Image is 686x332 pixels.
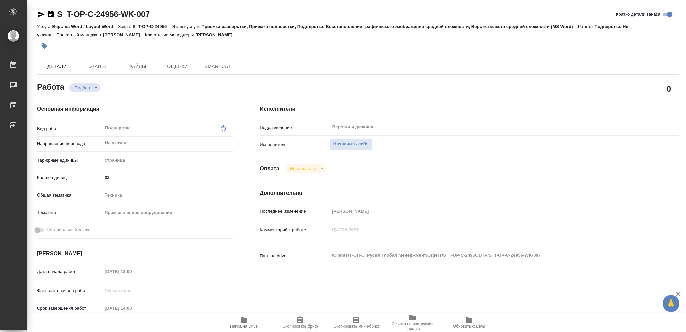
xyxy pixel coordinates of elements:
div: Промышленное оборудование [102,207,233,218]
span: Нотариальный заказ [47,227,89,233]
h2: Работа [37,80,64,92]
span: Папка на Drive [230,324,258,329]
p: Факт. дата начала работ [37,287,102,294]
button: Скопировать мини-бриф [328,313,385,332]
p: [PERSON_NAME] [195,32,237,37]
span: Скопировать мини-бриф [333,324,379,329]
div: Подбор [285,164,326,173]
p: Проектный менеджер [56,32,102,37]
p: Вид работ [37,125,102,132]
p: [PERSON_NAME] [103,32,145,37]
p: Работа [578,24,595,29]
input: Пустое поле [102,303,161,313]
button: Скопировать ссылку [47,10,55,18]
h4: [PERSON_NAME] [37,250,233,258]
p: Комментарий к работе [260,227,329,233]
span: Оценки [161,62,194,71]
h2: 0 [667,83,671,94]
span: Скопировать бриф [282,324,318,329]
input: Пустое поле [330,206,644,216]
p: Верстка Word / Layout Word [52,24,118,29]
h4: Исполнители [260,105,679,113]
button: Назначить себя [330,138,372,150]
a: S_T-OP-C-24956-WK-007 [57,10,150,19]
p: Общая тематика [37,192,102,199]
p: Кол-во единиц [37,174,102,181]
button: Подбор [73,85,92,91]
p: Путь на drive [260,253,329,259]
input: Пустое поле [102,267,161,276]
span: Файлы [121,62,153,71]
span: Детали [41,62,73,71]
p: Направление перевода [37,140,102,147]
p: Заказ: [118,24,133,29]
span: Кратко детали заказа [616,11,660,18]
span: SmartCat [202,62,234,71]
button: Скопировать бриф [272,313,328,332]
h4: Оплата [260,165,279,173]
button: Добавить тэг [37,39,52,53]
button: 🙏 [663,295,679,312]
div: Подбор [69,83,100,92]
p: Тематика [37,209,102,216]
div: Техника [102,189,233,201]
h4: Основная информация [37,105,233,113]
button: Скопировать ссылку для ЯМессенджера [37,10,45,18]
span: 🙏 [665,296,677,311]
button: Ссылка на инструкции верстки [385,313,441,332]
h4: Дополнительно [260,189,679,197]
p: Дата начала работ [37,268,102,275]
button: Папка на Drive [216,313,272,332]
p: Приемка разверстки, Приемка подверстки, Подверстка, Восстановление графического изображения средн... [201,24,578,29]
span: Этапы [81,62,113,71]
p: Тарифные единицы [37,157,102,164]
span: Обновить файлы [453,324,485,329]
p: S_T-OP-C-24956 [133,24,172,29]
input: ✎ Введи что-нибудь [102,173,233,182]
button: Обновить файлы [441,313,497,332]
p: Исполнитель [260,141,329,148]
p: Клиентские менеджеры [145,32,196,37]
p: Срок завершения работ [37,305,102,312]
button: Не оплачена [288,166,318,171]
span: Назначить себя [333,140,369,148]
textarea: /Clients/Т-ОП-С_Русал Глобал Менеджмент/Orders/S_T-OP-C-24956/DTP/S_T-OP-C-24956-WK-007 [330,250,644,261]
p: Последнее изменение [260,208,329,215]
p: Этапы услуги [172,24,201,29]
p: Услуга [37,24,52,29]
div: страница [102,155,233,166]
p: Подразделение [260,124,329,131]
span: Ссылка на инструкции верстки [389,322,437,331]
input: Пустое поле [102,286,161,295]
